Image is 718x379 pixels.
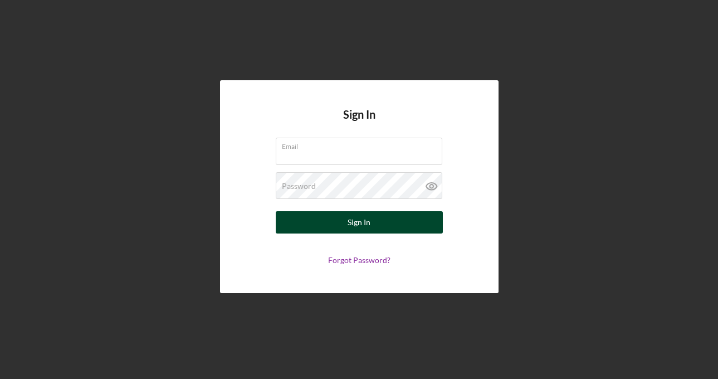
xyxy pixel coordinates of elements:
[343,108,375,138] h4: Sign In
[282,138,442,150] label: Email
[328,255,390,265] a: Forgot Password?
[276,211,443,234] button: Sign In
[348,211,370,234] div: Sign In
[282,182,316,191] label: Password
